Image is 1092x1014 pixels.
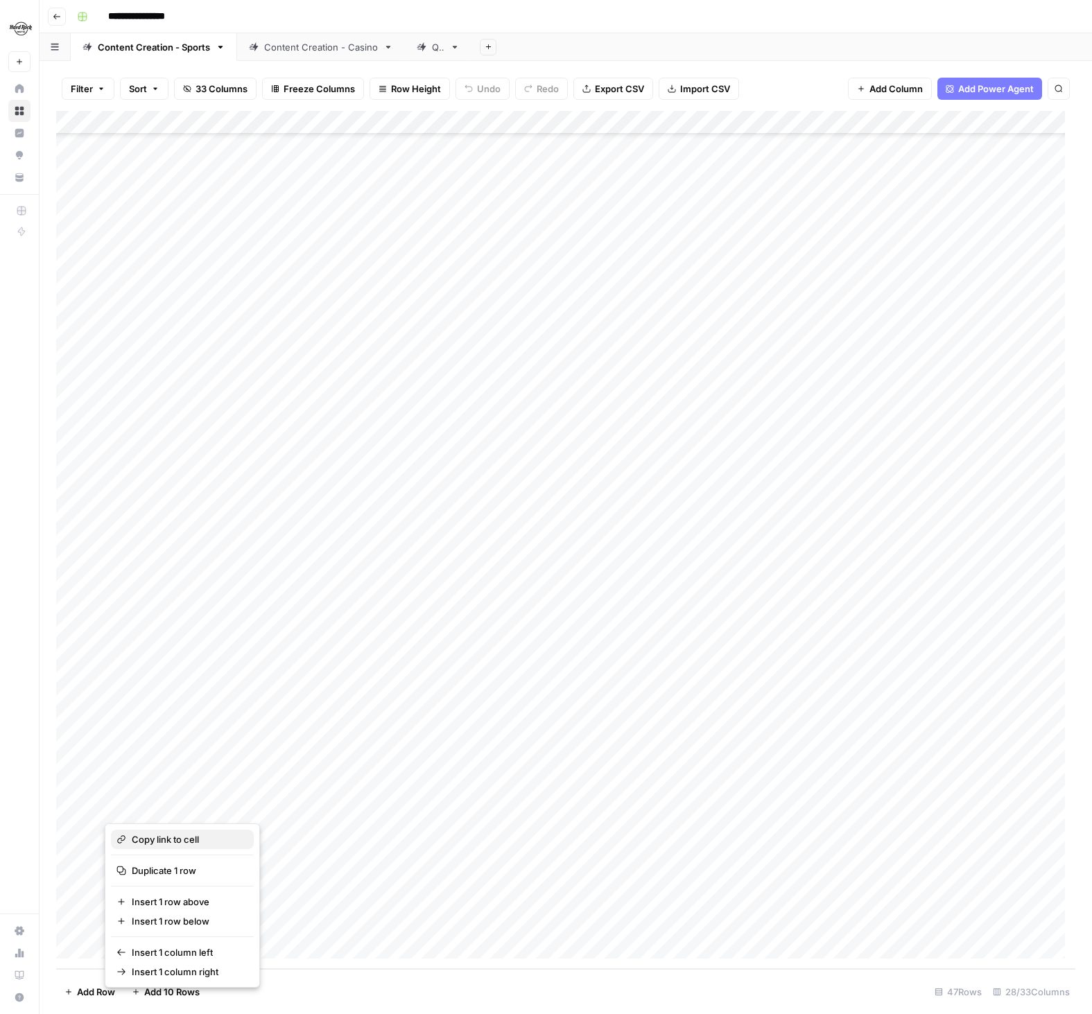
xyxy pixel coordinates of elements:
div: 28/33 Columns [987,981,1075,1003]
span: Export CSV [595,82,644,96]
button: Row Height [370,78,450,100]
button: Export CSV [573,78,653,100]
a: Content Creation - Sports [71,33,237,61]
span: Add Power Agent [958,82,1034,96]
a: Your Data [8,166,31,189]
span: Insert 1 row above [132,895,243,909]
span: Redo [537,82,559,96]
span: Insert 1 column right [132,965,243,979]
button: Undo [456,78,510,100]
button: Filter [62,78,114,100]
span: Freeze Columns [284,82,355,96]
button: Import CSV [659,78,739,100]
div: QA [432,40,444,54]
span: 33 Columns [196,82,248,96]
span: Add Row [77,985,115,999]
a: Settings [8,920,31,942]
span: Add 10 Rows [144,985,200,999]
span: Import CSV [680,82,730,96]
button: Freeze Columns [262,78,364,100]
button: Help + Support [8,986,31,1008]
a: Usage [8,942,31,964]
button: Add Column [848,78,932,100]
span: Insert 1 column left [132,945,243,959]
div: Content Creation - Sports [98,40,210,54]
a: Browse [8,100,31,122]
a: Opportunities [8,144,31,166]
a: Insights [8,122,31,144]
a: Learning Hub [8,964,31,986]
span: Filter [71,82,93,96]
span: Undo [477,82,501,96]
a: QA [405,33,471,61]
button: Workspace: Hard Rock Digital [8,11,31,46]
span: Duplicate 1 row [132,864,243,877]
button: Sort [120,78,168,100]
div: Content Creation - Casino [264,40,378,54]
div: 47 Rows [929,981,987,1003]
span: Sort [129,82,147,96]
a: Content Creation - Casino [237,33,405,61]
button: Add Power Agent [937,78,1042,100]
a: Home [8,78,31,100]
button: Add 10 Rows [123,981,208,1003]
button: 33 Columns [174,78,257,100]
button: Redo [515,78,568,100]
span: Row Height [391,82,441,96]
span: Add Column [869,82,923,96]
button: Add Row [56,981,123,1003]
span: Copy link to cell [132,832,243,846]
span: Insert 1 row below [132,914,243,928]
img: Hard Rock Digital Logo [8,16,33,41]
